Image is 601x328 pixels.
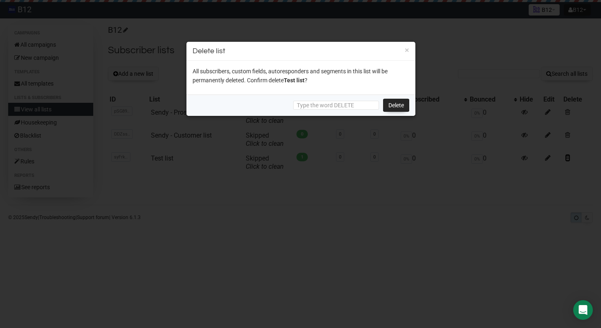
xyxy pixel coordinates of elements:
[193,45,409,57] h3: Delete list
[573,300,593,320] div: Open Intercom Messenger
[284,77,305,84] span: Test list
[383,99,409,112] a: Delete
[293,101,379,110] input: Type the word DELETE
[405,46,409,54] button: ×
[193,67,409,85] p: All subscribers, custom fields, autoresponders and segments in this list will be permanently dele...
